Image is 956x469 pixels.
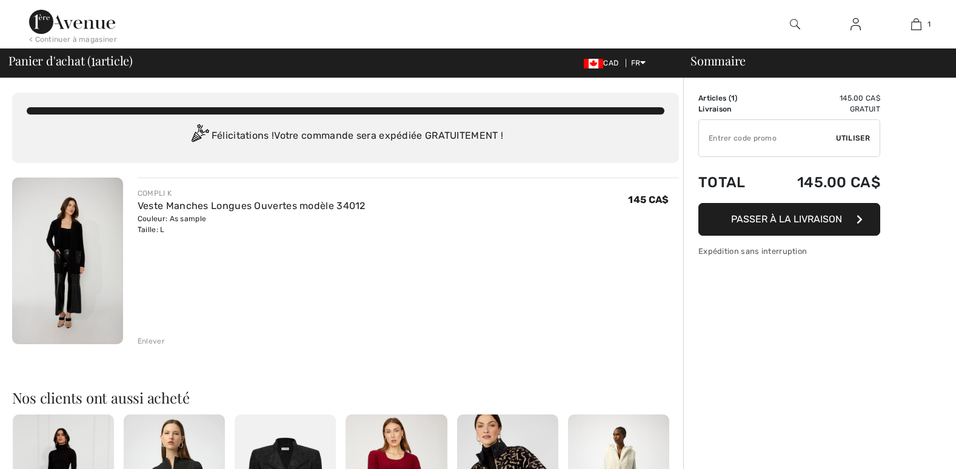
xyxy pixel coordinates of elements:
[841,17,871,32] a: Se connecter
[628,194,669,205] span: 145 CA$
[584,59,603,68] img: Canadian Dollar
[631,59,646,67] span: FR
[790,17,800,32] img: recherche
[836,133,870,144] span: Utiliser
[12,178,123,344] img: Veste Manches Longues Ouvertes modèle 34012
[138,213,366,235] div: Couleur: As sample Taille: L
[584,59,623,67] span: CAD
[699,120,836,156] input: Code promo
[676,55,949,67] div: Sommaire
[698,93,764,104] td: Articles ( )
[138,200,366,211] a: Veste Manches Longues Ouvertes modèle 34012
[187,124,212,148] img: Congratulation2.svg
[8,55,133,67] span: Panier d'achat ( article)
[851,17,861,32] img: Mes infos
[698,162,764,203] td: Total
[764,104,880,115] td: Gratuit
[731,213,842,225] span: Passer à la livraison
[698,104,764,115] td: Livraison
[731,94,735,102] span: 1
[91,52,95,67] span: 1
[886,17,946,32] a: 1
[698,245,880,257] div: Expédition sans interruption
[911,17,921,32] img: Mon panier
[764,93,880,104] td: 145.00 CA$
[12,390,679,405] h2: Nos clients ont aussi acheté
[698,203,880,236] button: Passer à la livraison
[138,336,165,347] div: Enlever
[29,34,117,45] div: < Continuer à magasiner
[138,188,366,199] div: COMPLI K
[764,162,880,203] td: 145.00 CA$
[29,10,115,34] img: 1ère Avenue
[27,124,664,148] div: Félicitations ! Votre commande sera expédiée GRATUITEMENT !
[928,19,931,30] span: 1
